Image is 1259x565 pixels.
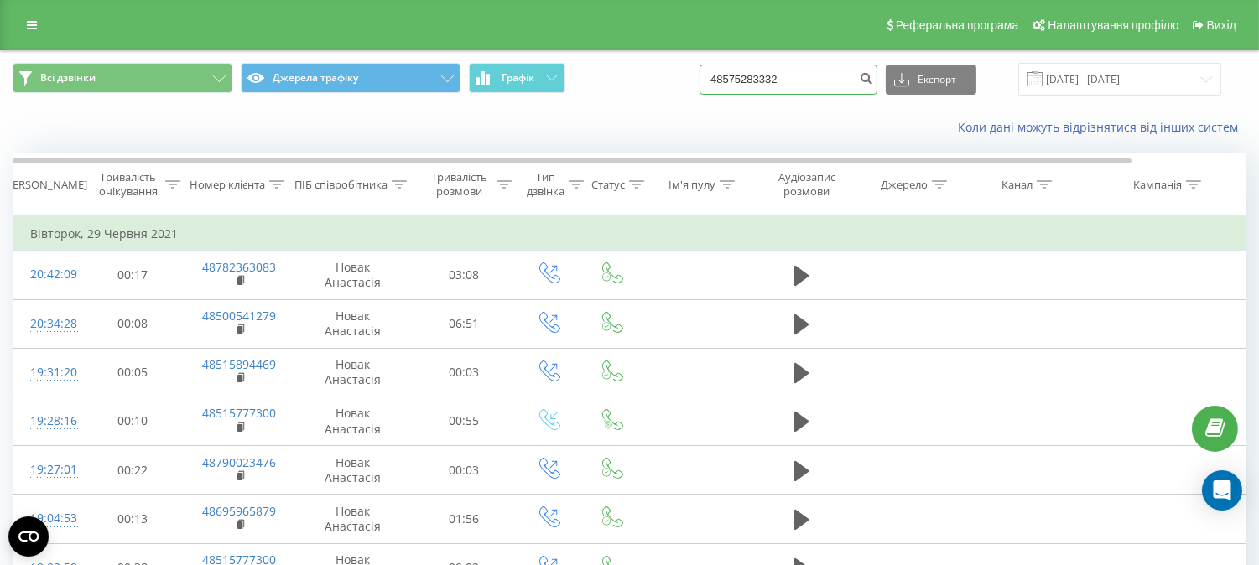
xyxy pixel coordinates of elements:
td: 00:13 [81,495,185,543]
div: Кампанія [1133,178,1182,192]
td: Новак Анастасія [294,397,412,445]
td: 01:56 [412,495,517,543]
td: 00:08 [81,299,185,348]
div: 19:27:01 [30,454,64,486]
div: ПІБ співробітника [294,178,388,192]
div: 19:28:16 [30,405,64,438]
div: 19:04:53 [30,502,64,535]
td: Новак Анастасія [294,495,412,543]
div: Аудіозапис розмови [766,170,847,199]
td: 00:10 [81,397,185,445]
span: Налаштування профілю [1048,18,1178,32]
div: 19:31:20 [30,356,64,389]
a: 48790023476 [203,454,277,470]
a: 48782363083 [203,259,277,275]
div: Тривалість очікування [95,170,161,199]
div: Ім'я пулу [669,178,715,192]
span: Всі дзвінки [40,71,96,85]
td: Новак Анастасія [294,251,412,299]
span: Графік [502,72,534,84]
td: 03:08 [412,251,517,299]
div: 20:42:09 [30,258,64,291]
td: Новак Анастасія [294,299,412,348]
div: Статус [591,178,625,192]
a: 48515894469 [203,356,277,372]
button: Графік [469,63,565,93]
td: 00:22 [81,446,185,495]
div: Номер клієнта [190,178,265,192]
div: Канал [1001,178,1033,192]
td: 06:51 [412,299,517,348]
td: 00:03 [412,348,517,397]
a: 48515777300 [203,405,277,421]
td: 00:05 [81,348,185,397]
a: 48500541279 [203,308,277,324]
input: Пошук за номером [700,65,877,95]
button: Джерела трафіку [241,63,460,93]
div: [PERSON_NAME] [3,178,87,192]
a: 48695965879 [203,503,277,519]
td: Новак Анастасія [294,348,412,397]
td: 00:17 [81,251,185,299]
td: 00:03 [412,446,517,495]
a: Коли дані можуть відрізнятися вiд інших систем [958,119,1246,135]
div: Тривалість розмови [426,170,492,199]
span: Реферальна програма [896,18,1019,32]
span: Вихід [1207,18,1236,32]
button: Експорт [886,65,976,95]
td: 00:55 [412,397,517,445]
div: Джерело [881,178,928,192]
td: Новак Анастасія [294,446,412,495]
div: 20:34:28 [30,308,64,340]
div: Тип дзвінка [527,170,564,199]
button: Open CMP widget [8,516,49,557]
button: Всі дзвінки [13,63,232,93]
div: Open Intercom Messenger [1202,470,1242,511]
